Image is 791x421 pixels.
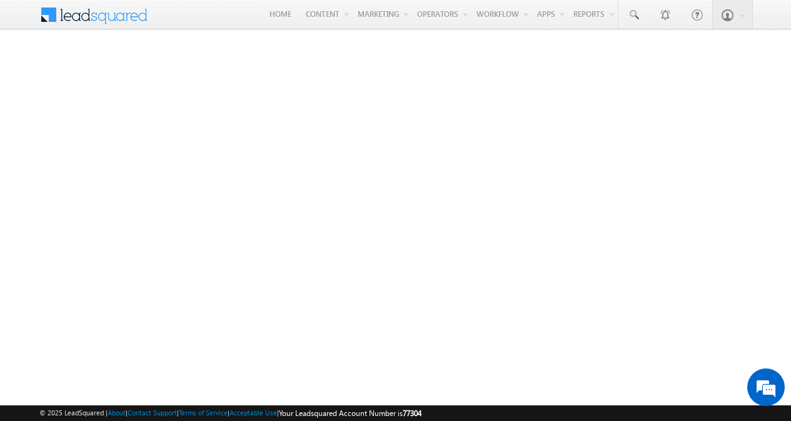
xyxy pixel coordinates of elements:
[403,408,421,418] span: 77304
[39,407,421,419] span: © 2025 LeadSquared | | | | |
[128,408,177,417] a: Contact Support
[179,408,228,417] a: Terms of Service
[108,408,126,417] a: About
[279,408,421,418] span: Your Leadsquared Account Number is
[229,408,277,417] a: Acceptable Use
